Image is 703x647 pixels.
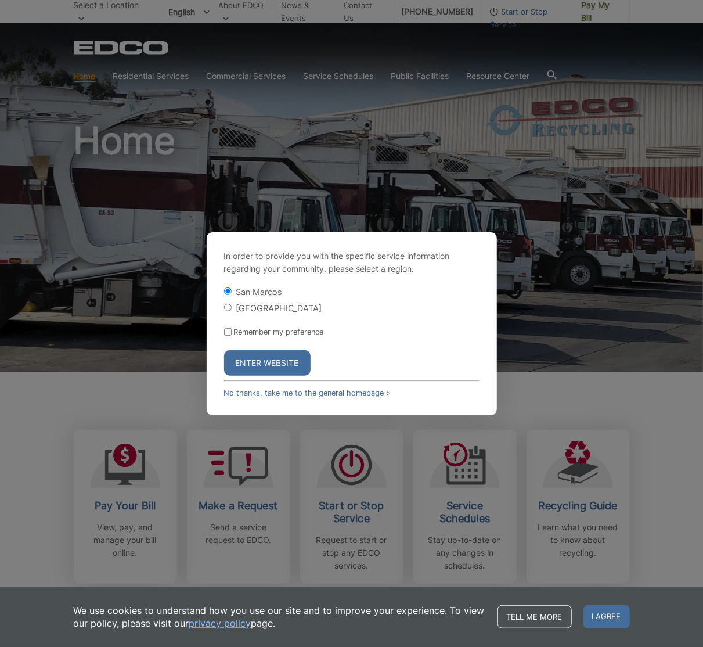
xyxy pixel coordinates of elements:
a: No thanks, take me to the general homepage > [224,389,391,397]
span: I agree [583,605,630,628]
label: Remember my preference [234,328,324,336]
p: In order to provide you with the specific service information regarding your community, please se... [224,250,480,275]
a: privacy policy [189,617,251,630]
label: San Marcos [236,287,283,297]
button: Enter Website [224,350,311,376]
label: [GEOGRAPHIC_DATA] [236,303,322,313]
a: Tell me more [497,605,572,628]
p: We use cookies to understand how you use our site and to improve your experience. To view our pol... [74,604,486,630]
